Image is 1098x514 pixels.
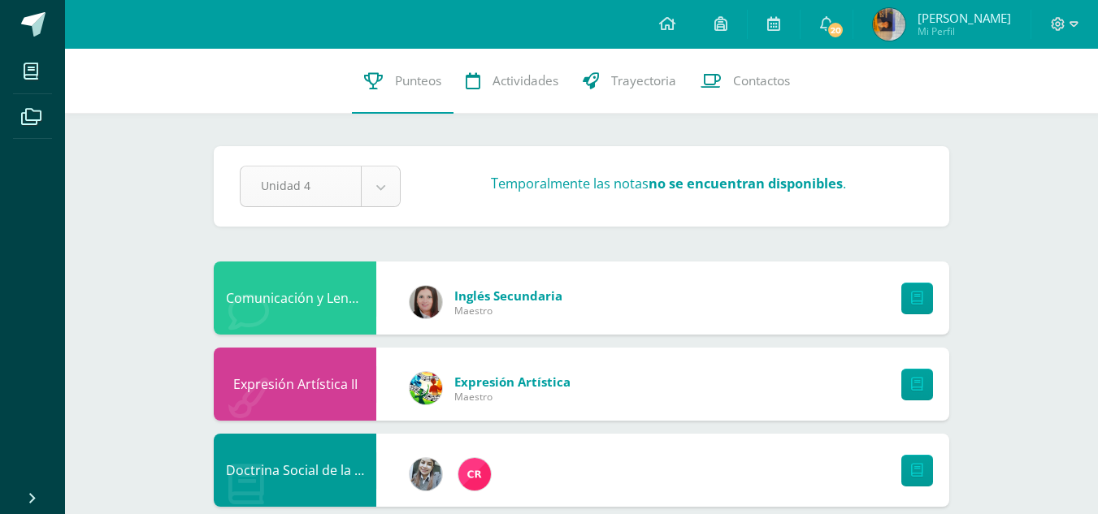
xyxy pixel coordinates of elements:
[918,10,1011,26] span: [PERSON_NAME]
[214,434,376,507] div: Doctrina Social de la Iglesia
[454,390,571,404] span: Maestro
[261,166,341,205] span: Unidad 4
[458,458,491,490] img: 866c3f3dc5f3efb798120d7ad13644d9.png
[611,72,676,89] span: Trayectoria
[454,374,571,390] span: Expresión Artística
[410,372,442,404] img: 159e24a6ecedfdf8f489544946a573f0.png
[493,72,558,89] span: Actividades
[214,261,376,335] div: Comunicación y Lenguaje L3 Inglés
[918,24,1011,38] span: Mi Perfil
[214,348,376,421] div: Expresión Artística II
[352,49,454,114] a: Punteos
[454,287,562,304] span: Inglés Secundaria
[410,458,442,490] img: cba4c69ace659ae4cf02a5761d9a2473.png
[571,49,688,114] a: Trayectoria
[454,304,562,317] span: Maestro
[649,175,843,192] strong: no se encuentran disponibles
[241,166,400,206] a: Unidad 4
[410,286,442,318] img: 8af0450cf43d44e38c4a1497329761f3.png
[873,8,905,41] img: 7330a4e21801a316bdcc830b1251f677.png
[827,21,844,39] span: 20
[688,49,802,114] a: Contactos
[491,175,846,192] h3: Temporalmente las notas .
[395,72,441,89] span: Punteos
[733,72,790,89] span: Contactos
[454,49,571,114] a: Actividades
